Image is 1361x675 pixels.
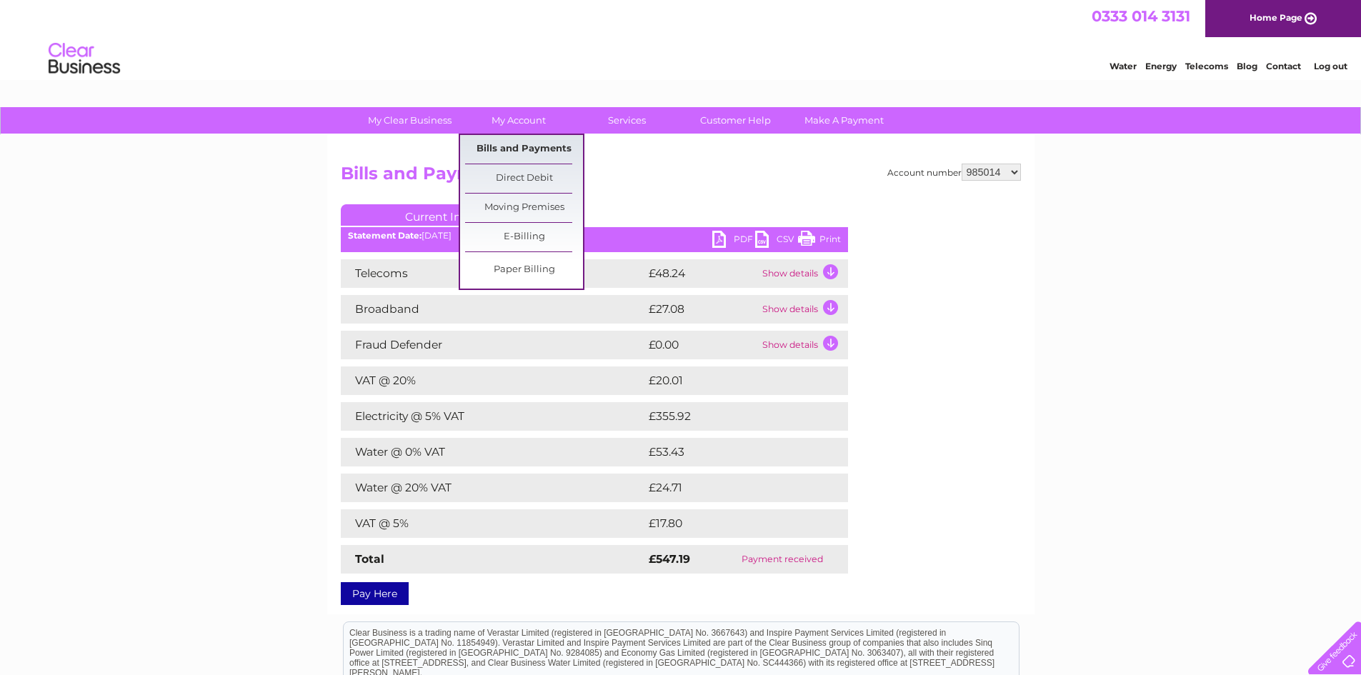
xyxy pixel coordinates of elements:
a: Blog [1237,61,1257,71]
b: Statement Date: [348,230,422,241]
a: Water [1110,61,1137,71]
td: £24.71 [645,474,818,502]
td: £355.92 [645,402,822,431]
td: Fraud Defender [341,331,645,359]
strong: Total [355,552,384,566]
td: £20.01 [645,366,818,395]
a: PDF [712,231,755,251]
td: Show details [759,295,848,324]
td: Electricity @ 5% VAT [341,402,645,431]
a: Pay Here [341,582,409,605]
td: Show details [759,331,848,359]
td: Water @ 0% VAT [341,438,645,466]
td: VAT @ 20% [341,366,645,395]
a: Energy [1145,61,1177,71]
img: logo.png [48,37,121,81]
a: Customer Help [677,107,794,134]
a: My Account [459,107,577,134]
a: Bills and Payments [465,135,583,164]
a: 0333 014 3131 [1092,7,1190,25]
a: Telecoms [1185,61,1228,71]
td: £17.80 [645,509,818,538]
a: My Clear Business [351,107,469,134]
td: £48.24 [645,259,759,288]
a: Log out [1314,61,1347,71]
div: Clear Business is a trading name of Verastar Limited (registered in [GEOGRAPHIC_DATA] No. 3667643... [344,8,1019,69]
td: £0.00 [645,331,759,359]
td: Water @ 20% VAT [341,474,645,502]
a: Contact [1266,61,1301,71]
a: Services [568,107,686,134]
td: £53.43 [645,438,819,466]
td: VAT @ 5% [341,509,645,538]
td: Broadband [341,295,645,324]
td: Show details [759,259,848,288]
a: Moving Premises [465,194,583,222]
a: E-Billing [465,223,583,251]
a: Paper Billing [465,256,583,284]
div: Account number [887,164,1021,181]
td: Telecoms [341,259,645,288]
a: Direct Debit [465,164,583,193]
td: Payment received [717,545,847,574]
a: Print [798,231,841,251]
strong: £547.19 [649,552,690,566]
td: £27.08 [645,295,759,324]
a: Make A Payment [785,107,903,134]
a: CSV [755,231,798,251]
h2: Bills and Payments [341,164,1021,191]
div: [DATE] [341,231,848,241]
a: Current Invoice [341,204,555,226]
